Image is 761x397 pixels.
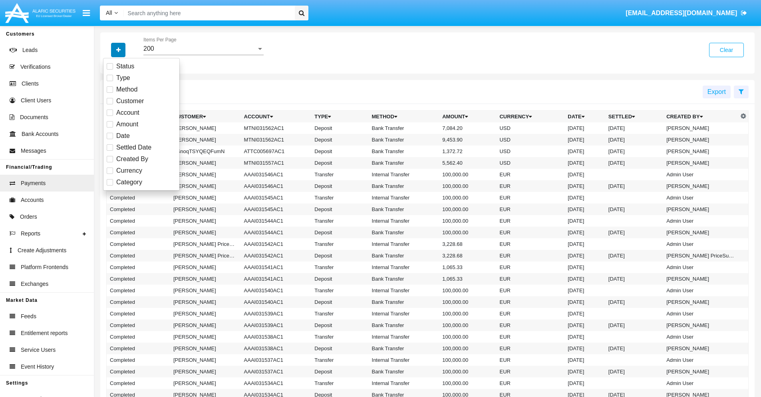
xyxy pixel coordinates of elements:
td: [DATE] [605,343,663,354]
td: [DATE] [605,227,663,238]
td: [PERSON_NAME] [170,169,241,180]
td: Completed [107,296,170,308]
td: EUR [496,203,564,215]
img: Logo image [4,1,77,25]
td: Transfer [311,261,368,273]
td: Transfer [311,192,368,203]
th: Method [369,111,439,123]
td: [PERSON_NAME] [170,261,241,273]
td: [DATE] [564,134,605,146]
td: AAAI031546AC1 [241,180,312,192]
th: Currency [496,111,564,123]
td: Admin User [663,215,738,227]
td: MTNI031557AC1 [241,157,312,169]
td: [DATE] [564,169,605,180]
td: [PERSON_NAME] [663,343,738,354]
td: AAAI031538AC1 [241,331,312,343]
td: Transfer [311,215,368,227]
td: Bank Transfer [369,203,439,215]
th: Settled [605,111,663,123]
td: [DATE] [564,146,605,157]
td: Admin User [663,354,738,366]
td: Completed [107,215,170,227]
td: 100,000.00 [439,377,496,389]
td: [DATE] [564,157,605,169]
td: Bank Transfer [369,319,439,331]
td: Admin User [663,331,738,343]
span: Platform Frontends [21,263,68,271]
td: [DATE] [564,319,605,331]
td: Bank Transfer [369,180,439,192]
span: Orders [20,213,37,221]
span: Method [116,85,137,94]
td: [DATE] [564,331,605,343]
td: [DATE] [564,238,605,250]
td: [DATE] [605,146,663,157]
td: [PERSON_NAME] PriceSufficientFunds [663,250,738,261]
td: AAAI031545AC1 [241,203,312,215]
input: Search [124,6,292,20]
td: AAAI031544AC1 [241,215,312,227]
td: 100,000.00 [439,227,496,238]
td: Deposit [311,122,368,134]
td: Internal Transfer [369,377,439,389]
td: Completed [107,366,170,377]
td: AAAI031546AC1 [241,169,312,180]
td: EUR [496,238,564,250]
td: Bank Transfer [369,122,439,134]
td: [PERSON_NAME] [663,203,738,215]
td: AAAI031539AC1 [241,308,312,319]
th: Created By [663,111,738,123]
td: USD [496,157,564,169]
td: [DATE] [605,319,663,331]
td: [DATE] [605,296,663,308]
span: Create Adjustments [18,246,66,255]
span: Customer [116,96,144,106]
td: EUR [496,308,564,319]
td: Deposit [311,180,368,192]
td: [DATE] [564,366,605,377]
td: Deposit [311,250,368,261]
td: EUR [496,296,564,308]
span: All [106,10,112,16]
td: [DATE] [564,215,605,227]
td: Completed [107,227,170,238]
td: 100,000.00 [439,343,496,354]
td: Completed [107,192,170,203]
td: EUR [496,366,564,377]
td: 7,084.20 [439,122,496,134]
td: [PERSON_NAME] [663,296,738,308]
span: Account [116,108,139,118]
td: [DATE] [564,180,605,192]
td: MTNI031562AC1 [241,134,312,146]
td: EUR [496,180,564,192]
button: Clear [709,43,744,57]
td: EUR [496,169,564,180]
td: [DATE] [564,354,605,366]
td: Admin User [663,261,738,273]
td: [PERSON_NAME] [170,377,241,389]
td: Admin User [663,377,738,389]
td: 5,562.40 [439,157,496,169]
button: Export [703,86,731,98]
td: Internal Transfer [369,261,439,273]
td: Deposit [311,366,368,377]
td: Internal Transfer [369,285,439,296]
td: 1,065.33 [439,273,496,285]
td: [PERSON_NAME] [663,122,738,134]
td: Completed [107,331,170,343]
td: Transfer [311,354,368,366]
td: [PERSON_NAME] PriceSufficientFunds [170,238,241,250]
td: [PERSON_NAME] [170,285,241,296]
td: [PERSON_NAME] [170,215,241,227]
span: Settled Date [116,143,151,152]
a: [EMAIL_ADDRESS][DOMAIN_NAME] [622,2,751,24]
td: [PERSON_NAME] [170,343,241,354]
span: Leads [22,46,38,54]
td: [DATE] [564,377,605,389]
td: Admin User [663,238,738,250]
td: Completed [107,377,170,389]
td: [PERSON_NAME] [170,203,241,215]
td: EUR [496,250,564,261]
td: Bank Transfer [369,134,439,146]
